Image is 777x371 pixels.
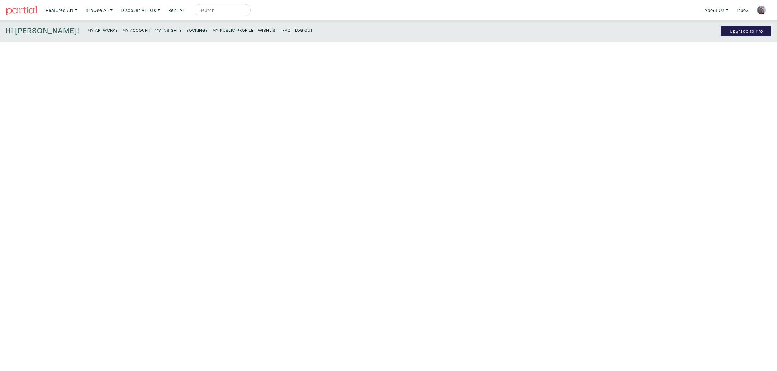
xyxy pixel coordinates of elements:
a: Year in Review [8,182,46,188]
label: Profile Keywords [112,198,154,205]
small: FAQ [282,27,291,33]
a: Upgrade to Pro [721,26,771,36]
small: My Public Profile [212,27,254,33]
a: Settings [8,171,32,177]
a: My Artworks [87,26,118,34]
a: Discover Artists [118,4,163,17]
input: Comma-separated keywords that best describe you and your work. [112,211,336,224]
a: My Insights [155,26,182,34]
a: Banner Image [14,90,49,96]
h4: Hi [PERSON_NAME]! [6,26,79,36]
a: Browse All [83,4,115,17]
a: Wishlist [258,26,278,34]
a: Social Media [14,129,47,134]
a: About the Artist [14,71,57,77]
h2: About the Artist [112,67,336,80]
a: CV [14,119,23,125]
a: My Public Profile [212,26,254,34]
a: Profile Picture [14,80,54,86]
small: My Insights [155,27,182,33]
label: Bio [112,90,119,96]
a: In the Studio [14,109,48,115]
img: phpThumb.php [757,6,766,15]
a: Payment Details [8,160,50,166]
a: My Profile [8,60,37,66]
a: Rent Art [165,4,189,17]
small: My Artworks [87,27,118,33]
small: My Account [122,27,151,33]
a: FAQ [282,26,291,34]
a: Log Out [295,26,313,34]
small: Log Out [295,27,313,33]
small: Wishlist [258,27,278,33]
a: Inbox [734,4,751,17]
a: Billing & Plan [8,149,45,155]
small: Bookings [186,27,208,33]
textarea: [PERSON_NAME] is an abstract artist based in [GEOGRAPHIC_DATA], [GEOGRAPHIC_DATA]. Her work is al... [112,101,336,189]
a: Questionnaire [14,100,51,105]
a: My Account [122,26,151,34]
a: Bookings [186,26,208,34]
input: Search [199,6,245,14]
a: Personal URL [14,138,49,144]
button: Save [306,232,336,245]
a: Featured Art [43,4,80,17]
a: About Us [702,4,731,17]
